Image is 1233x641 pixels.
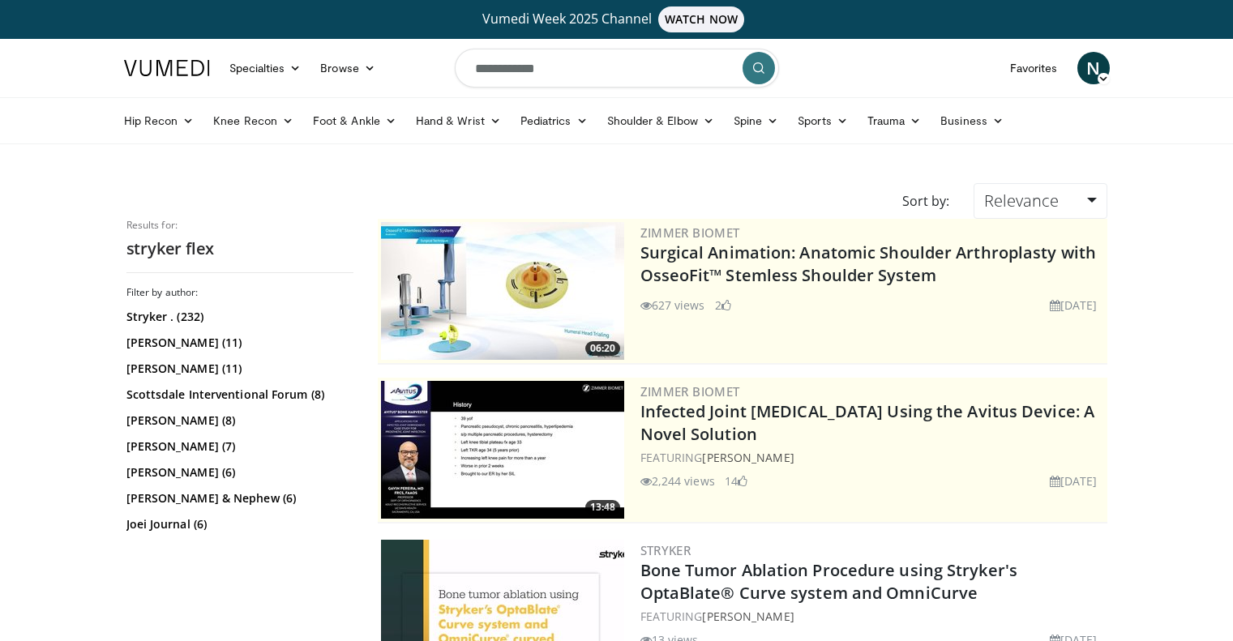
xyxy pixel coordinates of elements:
img: 84e7f812-2061-4fff-86f6-cdff29f66ef4.300x170_q85_crop-smart_upscale.jpg [381,222,624,360]
a: [PERSON_NAME] (6) [126,464,349,481]
a: Vumedi Week 2025 ChannelWATCH NOW [126,6,1107,32]
a: Zimmer Biomet [640,383,740,400]
a: Stryker . (232) [126,309,349,325]
img: VuMedi Logo [124,60,210,76]
a: Joei Journal (6) [126,516,349,532]
a: [PERSON_NAME] (7) [126,438,349,455]
a: Trauma [858,105,931,137]
a: Zimmer Biomet [640,224,740,241]
h2: stryker flex [126,238,353,259]
div: FEATURING [640,449,1104,466]
a: Foot & Ankle [303,105,406,137]
a: N [1077,52,1110,84]
a: Surgical Animation: Anatomic Shoulder Arthroplasty with OsseoFit™ Stemless Shoulder System [640,241,1097,286]
span: Relevance [984,190,1059,212]
a: Specialties [220,52,311,84]
p: Results for: [126,219,353,232]
a: Infected Joint [MEDICAL_DATA] Using the Avitus Device: A Novel Solution [640,400,1095,445]
span: 06:20 [585,341,620,356]
a: Business [931,105,1013,137]
a: Hand & Wrist [406,105,511,137]
a: Browse [310,52,385,84]
li: 14 [725,472,747,489]
a: Spine [724,105,788,137]
li: 2 [715,297,731,314]
a: Knee Recon [203,105,303,137]
a: [PERSON_NAME] (8) [126,412,349,429]
span: 13:48 [585,500,620,515]
li: [DATE] [1050,472,1098,489]
img: 6109daf6-8797-4a77-88a1-edd099c0a9a9.300x170_q85_crop-smart_upscale.jpg [381,381,624,519]
span: WATCH NOW [658,6,744,32]
div: Sort by: [890,183,961,219]
a: Shoulder & Elbow [597,105,724,137]
a: Relevance [974,183,1107,219]
a: [PERSON_NAME] & Nephew (6) [126,490,349,506]
a: 13:48 [381,381,624,519]
li: 2,244 views [640,472,715,489]
a: Favorites [1000,52,1068,84]
a: [PERSON_NAME] (11) [126,361,349,377]
a: Stryker [640,542,691,558]
h3: Filter by author: [126,286,353,299]
li: 627 views [640,297,705,314]
input: Search topics, interventions [455,49,779,88]
a: 06:20 [381,222,624,360]
li: [DATE] [1050,297,1098,314]
a: [PERSON_NAME] [702,609,794,624]
div: FEATURING [640,608,1104,625]
a: Sports [788,105,858,137]
a: Pediatrics [511,105,597,137]
a: [PERSON_NAME] (11) [126,335,349,351]
a: Scottsdale Interventional Forum (8) [126,387,349,403]
a: Bone Tumor Ablation Procedure using Stryker's OptaBlate® Curve system and OmniCurve [640,559,1018,604]
a: [PERSON_NAME] [702,450,794,465]
a: Hip Recon [114,105,204,137]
